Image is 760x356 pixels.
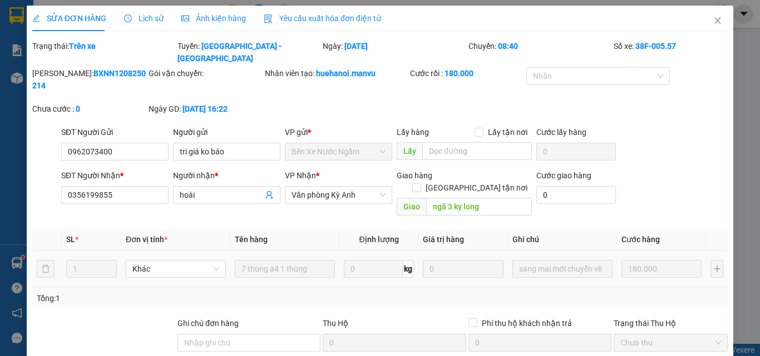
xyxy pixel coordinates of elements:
[61,169,169,182] div: SĐT Người Nhận
[265,190,274,199] span: user-add
[423,260,503,278] input: 0
[512,260,613,278] input: Ghi Chú
[264,14,273,23] img: icon
[323,319,348,328] span: Thu Hộ
[635,42,676,51] b: 38F-005.57
[37,260,55,278] button: delete
[173,126,280,138] div: Người gửi
[126,235,167,244] span: Đơn vị tính
[621,235,660,244] span: Cước hàng
[61,126,169,138] div: SĐT Người Gửi
[66,235,75,244] span: SL
[32,103,146,115] div: Chưa cước :
[410,67,524,79] div: Cước rồi :
[426,198,532,215] input: Dọc đường
[508,229,617,250] th: Ghi chú
[32,14,106,23] span: SỬA ĐƠN HÀNG
[31,40,176,64] div: Trạng thái:
[32,67,146,92] div: [PERSON_NAME]:
[285,171,316,180] span: VP Nhận
[265,67,408,79] div: Nhân viên tạo:
[37,292,294,304] div: Tổng: 1
[132,260,219,277] span: Khác
[124,14,132,22] span: clock-circle
[285,126,392,138] div: VP gửi
[445,69,473,78] b: 180.000
[467,40,613,64] div: Chuyến:
[359,235,398,244] span: Định lượng
[124,14,164,23] span: Lịch sử
[76,104,80,113] b: 0
[177,42,282,63] b: [GEOGRAPHIC_DATA] - [GEOGRAPHIC_DATA]
[397,128,429,137] span: Lấy hàng
[710,260,723,278] button: plus
[264,14,381,23] span: Yêu cầu xuất hóa đơn điện tử
[69,42,96,51] b: Trên xe
[181,14,246,23] span: Ảnh kiện hàng
[621,260,702,278] input: 0
[536,143,616,161] input: Cước lấy hàng
[181,14,189,22] span: picture
[397,198,426,215] span: Giao
[6,82,122,98] li: In ngày: 16:06 13/08
[536,128,586,137] label: Cước lấy hàng
[614,317,728,329] div: Trạng thái Thu Hộ
[292,187,386,203] span: Văn phòng Kỳ Anh
[173,169,280,182] div: Người nhận
[149,103,263,115] div: Ngày GD:
[423,235,464,244] span: Giá trị hàng
[235,260,335,278] input: VD: Bàn, Ghế
[620,334,721,351] span: Chưa thu
[422,142,532,160] input: Dọc đường
[344,42,368,51] b: [DATE]
[292,143,386,160] span: Bến Xe Nước Ngầm
[713,16,722,25] span: close
[177,334,320,352] input: Ghi chú đơn hàng
[397,171,432,180] span: Giao hàng
[32,14,40,22] span: edit
[322,40,467,64] div: Ngày:
[176,40,322,64] div: Tuyến:
[182,104,228,113] b: [DATE] 16:22
[177,319,239,328] label: Ghi chú đơn hàng
[6,67,122,82] li: [PERSON_NAME]
[498,42,518,51] b: 08:40
[483,126,532,138] span: Lấy tận nơi
[702,6,733,37] button: Close
[613,40,729,64] div: Số xe:
[316,69,376,78] b: huehanoi.manvu
[477,317,576,329] span: Phí thu hộ khách nhận trả
[397,142,422,160] span: Lấy
[536,171,591,180] label: Cước giao hàng
[536,186,616,204] input: Cước giao hàng
[235,235,268,244] span: Tên hàng
[421,182,532,194] span: [GEOGRAPHIC_DATA] tận nơi
[403,260,414,278] span: kg
[149,67,263,79] div: Gói vận chuyển:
